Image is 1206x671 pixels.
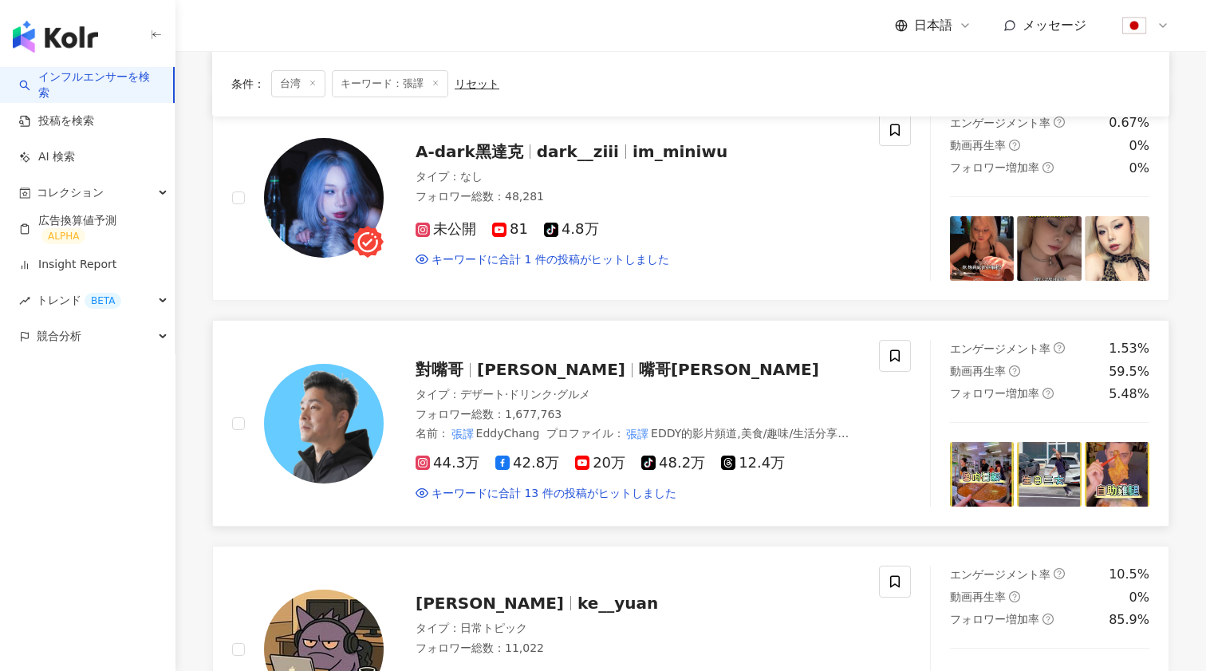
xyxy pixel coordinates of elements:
[1109,385,1149,403] div: 5.48%
[1042,388,1054,399] span: question-circle
[332,70,448,97] span: キーワード：張譯
[1023,18,1086,33] span: メッセージ
[460,622,527,634] span: 日常トピック
[633,142,727,161] span: im_miniwu
[1109,340,1149,357] div: 1.53%
[264,364,384,484] img: KOL Avatar
[449,425,476,443] mark: 張譯
[416,360,463,379] span: 對嘴哥
[37,282,121,318] span: トレンド
[639,360,819,379] span: 嘴哥[PERSON_NAME]
[19,295,30,306] span: rise
[1054,568,1065,579] span: question-circle
[1129,160,1149,177] div: 0%
[557,388,590,401] span: グルメ
[577,594,658,613] span: ke__yuan
[477,360,625,379] span: [PERSON_NAME]
[721,455,785,472] span: 12.4万
[914,17,952,34] span: 日本語
[416,486,676,502] a: キーワードに合計 13 件の投稿がヒットしました
[19,213,162,245] a: 広告換算値予測ALPHA
[492,221,528,238] span: 81
[1009,591,1020,602] span: question-circle
[416,387,860,403] div: タイプ ：
[495,455,559,472] span: 42.8万
[37,175,104,211] span: コレクション
[37,318,81,354] span: 競合分析
[1009,365,1020,377] span: question-circle
[950,216,1015,281] img: post-image
[460,388,505,401] span: デザート
[1054,116,1065,128] span: question-circle
[625,425,652,443] mark: 張譯
[416,169,860,185] div: タイプ ： なし
[505,388,508,401] span: ·
[416,189,860,205] div: フォロワー総数 ： 48,281
[212,94,1169,301] a: KOL AvatarA-dark黑達克dark__ziiiim_miniwuタイプ：なしフォロワー総数：48,281未公開814.8万キーワードに合計 1 件の投稿がヒットしましたエンゲージメン...
[416,621,860,637] div: タイプ ：
[1129,137,1149,155] div: 0%
[1009,140,1020,151] span: question-circle
[13,21,98,53] img: logo
[19,149,75,165] a: AI 検索
[85,293,121,309] div: BETA
[508,388,553,401] span: ドリンク
[1017,442,1082,507] img: post-image
[1109,363,1149,381] div: 59.5%
[950,613,1039,626] span: フォロワー増加率
[416,594,564,613] span: [PERSON_NAME]
[416,641,860,657] div: フォロワー総数 ： 11,022
[432,252,669,268] span: キーワードに合計 1 件の投稿がヒットしました
[212,320,1169,527] a: KOL Avatar對嘴哥[PERSON_NAME]嘴哥[PERSON_NAME]タイプ：デザート·ドリンク·グルメフォロワー総数：1,677,763名前：張譯EddyChangプロファイル：張...
[271,70,325,97] span: 台湾
[950,590,1006,603] span: 動画再生率
[264,138,384,258] img: KOL Avatar
[537,142,619,161] span: dark__ziii
[1017,216,1082,281] img: post-image
[641,455,705,472] span: 48.2万
[1119,10,1149,41] img: flag-Japan-800x800.png
[1042,162,1054,173] span: question-circle
[416,221,476,238] span: 未公開
[950,342,1050,355] span: エンゲージメント率
[432,486,676,502] span: キーワードに合計 13 件の投稿がヒットしました
[231,77,265,90] span: 条件 ：
[1109,566,1149,583] div: 10.5%
[950,442,1015,507] img: post-image
[416,407,860,423] div: フォロワー総数 ： 1,677,763
[1085,442,1149,507] img: post-image
[19,113,94,129] a: 投稿を検索
[950,139,1006,152] span: 動画再生率
[19,69,160,101] a: searchインフルエンサーを検索
[950,387,1039,400] span: フォロワー増加率
[1129,589,1149,606] div: 0%
[416,252,669,268] a: キーワードに合計 1 件の投稿がヒットしました
[950,568,1050,581] span: エンゲージメント率
[1109,114,1149,132] div: 0.67%
[416,142,523,161] span: A-dark黑達克
[416,427,540,440] span: 名前 ：
[476,427,540,440] span: EddyChang
[455,77,499,90] div: リセット
[1085,216,1149,281] img: post-image
[950,365,1006,377] span: 動画再生率
[950,116,1050,129] span: エンゲージメント率
[575,455,625,472] span: 20万
[1054,342,1065,353] span: question-circle
[1109,611,1149,629] div: 85.9%
[416,455,479,472] span: 44.3万
[950,161,1039,174] span: フォロワー増加率
[544,221,599,238] span: 4.8万
[19,257,116,273] a: Insight Report
[1042,614,1054,625] span: question-circle
[553,388,556,401] span: ·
